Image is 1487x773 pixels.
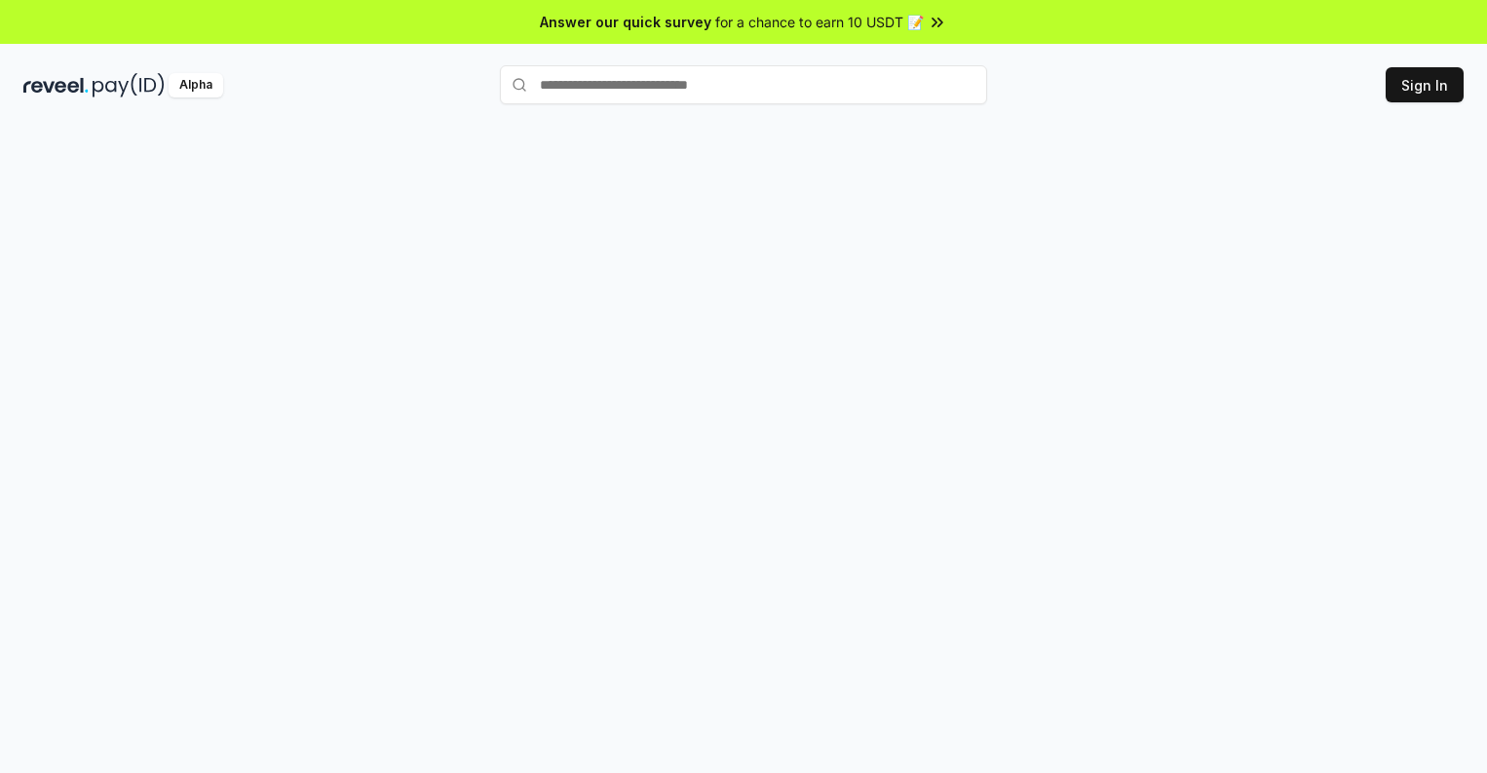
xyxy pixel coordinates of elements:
[715,12,924,32] span: for a chance to earn 10 USDT 📝
[23,73,89,97] img: reveel_dark
[93,73,165,97] img: pay_id
[540,12,711,32] span: Answer our quick survey
[169,73,223,97] div: Alpha
[1386,67,1464,102] button: Sign In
